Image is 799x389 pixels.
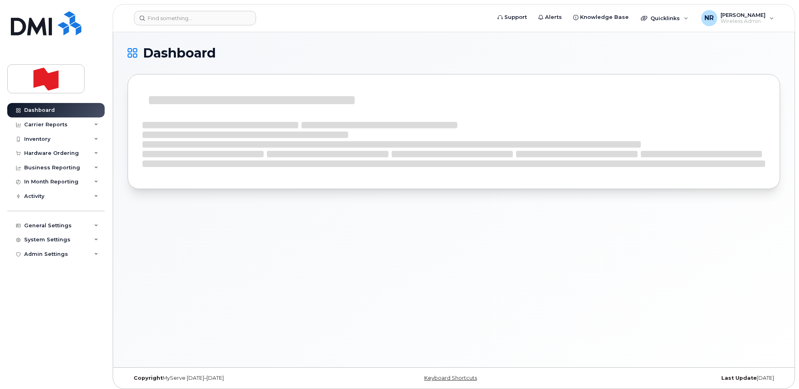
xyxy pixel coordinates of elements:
[563,375,780,381] div: [DATE]
[143,47,216,59] span: Dashboard
[424,375,477,381] a: Keyboard Shortcuts
[134,375,163,381] strong: Copyright
[128,375,345,381] div: MyServe [DATE]–[DATE]
[721,375,757,381] strong: Last Update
